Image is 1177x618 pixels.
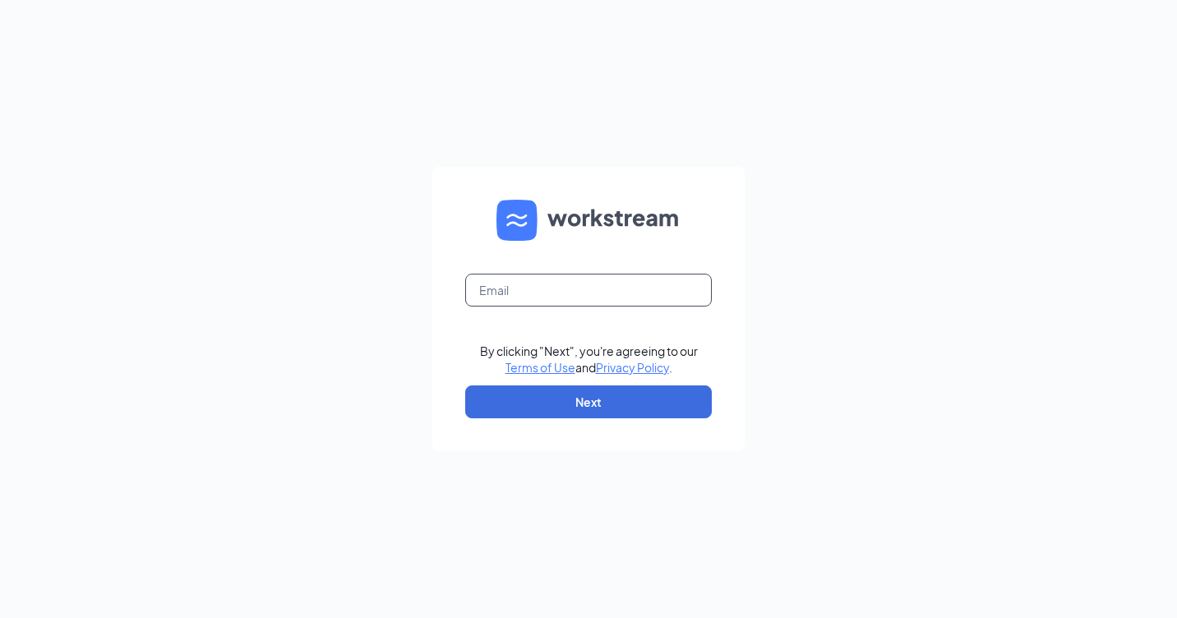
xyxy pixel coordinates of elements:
a: Terms of Use [505,360,575,375]
img: WS logo and Workstream text [496,200,681,241]
input: Email [465,274,712,307]
button: Next [465,385,712,418]
a: Privacy Policy [596,360,669,375]
div: By clicking "Next", you're agreeing to our and . [480,343,698,376]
